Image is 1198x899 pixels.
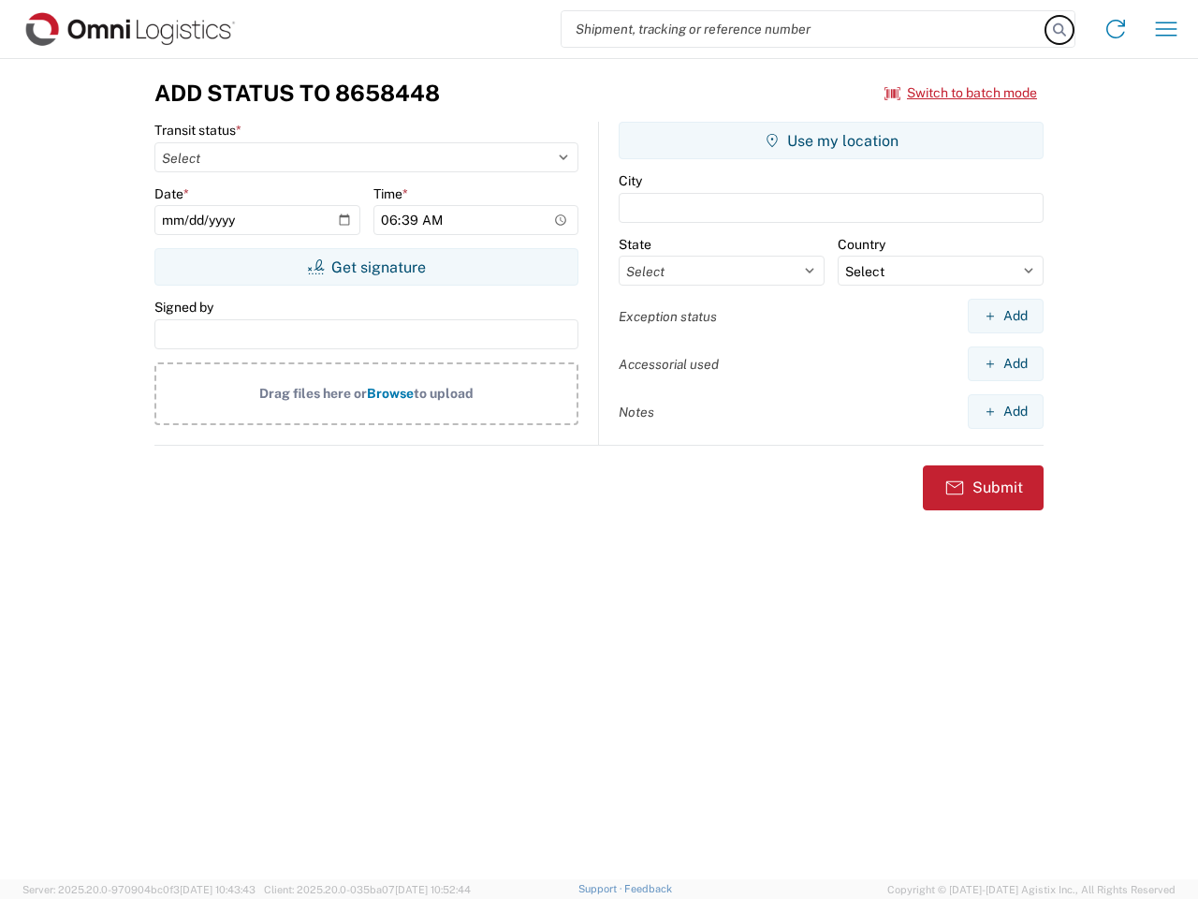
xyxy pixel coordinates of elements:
[887,881,1176,898] span: Copyright © [DATE]-[DATE] Agistix Inc., All Rights Reserved
[264,884,471,895] span: Client: 2025.20.0-035ba07
[619,172,642,189] label: City
[968,394,1044,429] button: Add
[838,236,885,253] label: Country
[395,884,471,895] span: [DATE] 10:52:44
[619,404,654,420] label: Notes
[619,356,719,373] label: Accessorial used
[180,884,256,895] span: [DATE] 10:43:43
[884,78,1037,109] button: Switch to batch mode
[154,299,213,316] label: Signed by
[22,884,256,895] span: Server: 2025.20.0-970904bc0f3
[154,248,578,286] button: Get signature
[923,465,1044,510] button: Submit
[562,11,1046,47] input: Shipment, tracking or reference number
[968,299,1044,333] button: Add
[373,185,408,202] label: Time
[619,236,651,253] label: State
[619,122,1044,159] button: Use my location
[259,386,367,401] span: Drag files here or
[154,185,189,202] label: Date
[624,883,672,894] a: Feedback
[578,883,625,894] a: Support
[367,386,414,401] span: Browse
[414,386,474,401] span: to upload
[968,346,1044,381] button: Add
[154,122,241,139] label: Transit status
[619,308,717,325] label: Exception status
[154,80,440,107] h3: Add Status to 8658448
